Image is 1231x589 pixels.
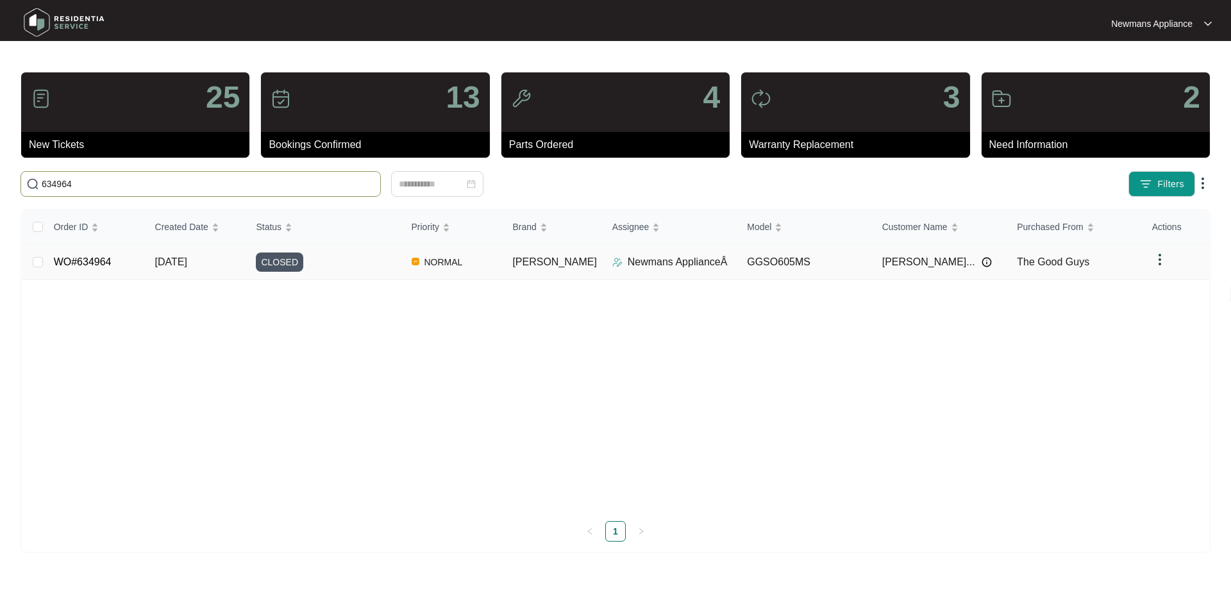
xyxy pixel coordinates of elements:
th: Assignee [602,210,737,244]
button: filter iconFilters [1128,171,1195,197]
img: Assigner Icon [612,257,623,267]
span: [PERSON_NAME] [512,256,597,267]
button: right [631,521,651,542]
img: search-icon [26,178,39,190]
span: Brand [512,220,536,234]
img: filter icon [1139,178,1152,190]
img: icon [511,88,532,109]
span: right [637,527,645,535]
span: left [586,527,594,535]
th: Order ID [44,210,145,244]
p: 25 [206,82,240,113]
a: WO#634964 [54,256,112,267]
img: icon [991,88,1012,109]
span: Priority [412,220,440,234]
td: GGSO605MS [737,244,872,280]
li: Previous Page [580,521,600,542]
p: Need Information [989,137,1210,153]
span: NORMAL [419,254,468,270]
li: 1 [605,521,626,542]
p: Newmans ApplianceÂ [628,254,728,270]
img: dropdown arrow [1204,21,1212,27]
img: dropdown arrow [1195,176,1210,191]
th: Priority [401,210,503,244]
p: 3 [943,82,960,113]
span: Purchased From [1017,220,1083,234]
p: 2 [1183,82,1200,113]
th: Purchased From [1007,210,1142,244]
p: 4 [703,82,720,113]
img: icon [31,88,51,109]
th: Model [737,210,872,244]
span: Created Date [155,220,208,234]
span: Customer Name [882,220,948,234]
button: left [580,521,600,542]
a: 1 [606,522,625,541]
p: Bookings Confirmed [269,137,489,153]
p: Parts Ordered [509,137,730,153]
span: Model [747,220,771,234]
span: [DATE] [155,256,187,267]
th: Created Date [145,210,246,244]
span: CLOSED [256,253,303,272]
th: Status [246,210,401,244]
span: Order ID [54,220,88,234]
span: Filters [1157,178,1184,191]
img: dropdown arrow [1152,252,1168,267]
th: Customer Name [872,210,1007,244]
img: residentia service logo [19,3,109,42]
img: icon [271,88,291,109]
span: Status [256,220,281,234]
th: Actions [1142,210,1209,244]
img: Vercel Logo [412,258,419,265]
p: New Tickets [29,137,249,153]
p: Warranty Replacement [749,137,969,153]
img: Info icon [982,257,992,267]
p: 13 [446,82,480,113]
li: Next Page [631,521,651,542]
th: Brand [502,210,601,244]
span: [PERSON_NAME]... [882,254,975,270]
span: The Good Guys [1017,256,1089,267]
p: Newmans Appliance [1111,17,1193,30]
span: Assignee [612,220,649,234]
img: icon [751,88,771,109]
input: Search by Order Id, Assignee Name, Customer Name, Brand and Model [42,177,375,191]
